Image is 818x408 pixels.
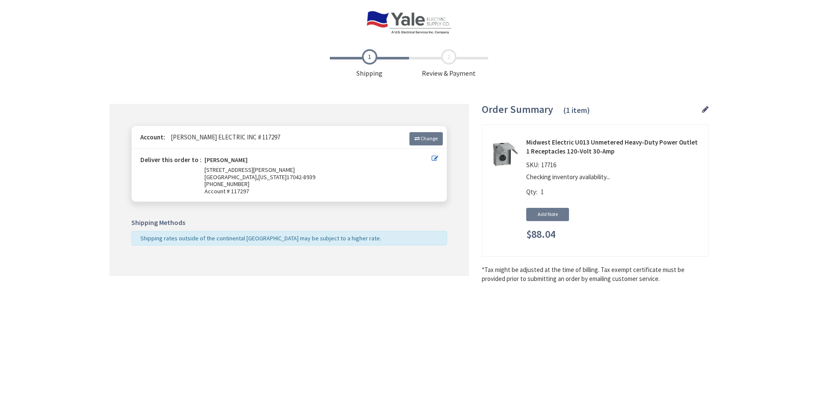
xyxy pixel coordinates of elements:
span: Review & Payment [409,49,488,78]
img: Midwest Electric U013 Unmetered Heavy-Duty Power Outlet 1 Receptacles 120-Volt 30-Amp [492,141,519,168]
span: 1 [541,188,544,196]
span: [GEOGRAPHIC_DATA], [204,173,258,181]
span: Qty [526,188,536,196]
strong: Midwest Electric U013 Unmetered Heavy-Duty Power Outlet 1 Receptacles 120-Volt 30-Amp [526,138,702,156]
span: [PERSON_NAME] ELECTRIC INC # 117297 [166,133,280,141]
span: $88.04 [526,229,555,240]
span: [STREET_ADDRESS][PERSON_NAME] [204,166,295,174]
span: [PHONE_NUMBER] [204,180,249,188]
img: Yale Electric Supply Co. [366,11,452,34]
strong: [PERSON_NAME] [204,157,248,166]
span: Change [421,135,438,142]
span: [US_STATE] [258,173,287,181]
span: Account # 117297 [204,188,432,195]
: *Tax might be adjusted at the time of billing. Tax exempt certificate must be provided prior to s... [482,265,708,284]
h5: Shipping Methods [131,219,447,227]
span: (1 item) [563,105,590,115]
span: Shipping rates outside of the continental [GEOGRAPHIC_DATA] may be subject to a higher rate. [140,234,381,242]
strong: Account: [140,133,165,141]
span: Shipping [330,49,409,78]
strong: Deliver this order to : [140,156,202,164]
span: 17042-8939 [287,173,315,181]
div: SKU: [526,160,558,172]
a: Change [409,132,443,145]
span: Order Summary [482,103,553,116]
span: 17716 [539,161,558,169]
p: Checking inventory availability... [526,172,697,181]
